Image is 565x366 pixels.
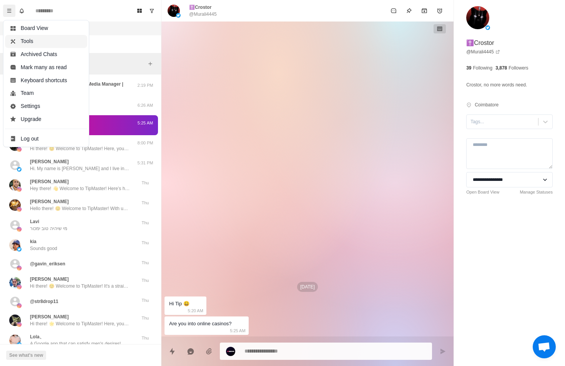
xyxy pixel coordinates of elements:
[417,3,432,18] button: Archive
[466,65,471,71] p: 39
[30,185,130,192] p: Hey there! 👋 Welcome to TipMaster! Here’s how it works: you can explore our ‘streak tipsters,’ wh...
[30,198,69,205] p: [PERSON_NAME]
[30,245,57,252] p: Sounds good
[17,303,22,308] img: picture
[30,158,69,165] p: [PERSON_NAME]
[432,3,447,18] button: Add reminder
[30,260,65,267] p: @gavin_eriksen
[466,189,499,195] a: Open Board View
[3,5,15,17] button: Menu
[9,277,21,288] img: picture
[136,220,155,226] p: Thu
[6,351,46,360] button: See what's new
[17,227,22,232] img: picture
[17,247,22,252] img: picture
[401,3,417,18] button: Pin
[17,285,22,289] img: picture
[520,189,553,195] a: Manage Statuses
[30,225,67,232] p: מי שיהיה טוב ימכור
[533,335,556,358] div: Open chat
[473,65,493,71] p: Following
[201,344,217,359] button: Add media
[136,297,155,304] p: Thu
[136,180,155,186] p: Thu
[136,240,155,246] p: Thu
[466,6,489,29] img: picture
[169,300,189,308] div: Hi Tip 😀
[188,306,203,315] p: 5:20 AM
[183,344,198,359] button: Reply with AI
[136,160,155,166] p: 5:31 PM
[30,298,58,305] p: @str8drop11
[189,11,217,18] p: @Murali4445
[9,199,21,211] img: picture
[136,335,155,341] p: Thu
[9,239,21,251] img: picture
[30,313,69,320] p: [PERSON_NAME]
[466,38,494,48] p: ✝️Crostor
[30,276,69,283] p: [PERSON_NAME]
[475,101,499,108] p: Coimbatore
[15,5,28,17] button: Notifications
[30,333,44,340] p: Lola、
[230,326,245,335] p: 5:25 AM
[30,218,39,225] p: Lavi
[168,5,180,17] img: picture
[146,5,158,17] button: Show unread conversations
[136,102,155,109] p: 6:26 AM
[495,65,507,71] p: 3,878
[136,82,155,89] p: 2:19 PM
[226,347,235,356] img: picture
[17,342,22,347] img: picture
[169,320,232,328] div: Are you into online casinos?
[136,260,155,266] p: Thu
[9,335,21,346] img: picture
[136,277,155,284] p: Thu
[386,3,401,18] button: Mark as unread
[485,25,490,30] img: picture
[466,81,527,89] p: Crostor, no more words need.
[17,207,22,212] img: picture
[165,344,180,359] button: Quick replies
[136,120,155,126] p: 5:25 AM
[30,340,130,347] p: A Google app that can satisfy men's desires!💋 Beauties from around the world freely display their...
[30,205,130,212] p: Hello there! 😊 Welcome to TipMaster! With us, you can easily dive into the world of sports bettin...
[17,187,22,192] img: picture
[30,320,130,327] p: Hi there! 🌟 Welcome to TipMaster! Here, you can explore our streak tipsters, who are committed to...
[297,282,318,292] p: [DATE]
[9,179,21,191] img: picture
[17,266,22,270] img: picture
[136,140,155,146] p: 8:00 PM
[17,167,22,172] img: picture
[9,315,21,326] img: picture
[189,4,211,11] p: ✝️Crostor
[136,200,155,206] p: Thu
[136,315,155,321] p: Thu
[466,48,500,55] a: @Murali4445
[17,147,22,152] img: picture
[30,178,69,185] p: [PERSON_NAME]
[30,145,130,152] p: Hi there! 😊 Welcome to TipMaster! Here, you can find expert tipsters who are ranked based on thei...
[133,5,146,17] button: Board View
[30,283,130,290] p: Hi there! 😊 Welcome to TipMaster! It's a straightforward platform where you can find "streak" tip...
[30,238,37,245] p: kia
[146,59,155,68] button: Add filters
[17,322,22,327] img: picture
[508,65,528,71] p: Followers
[435,344,450,359] button: Send message
[176,13,181,18] img: picture
[30,165,130,172] p: Hi. My name is [PERSON_NAME] and I live in [GEOGRAPHIC_DATA], [US_STATE]. Where do you live?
